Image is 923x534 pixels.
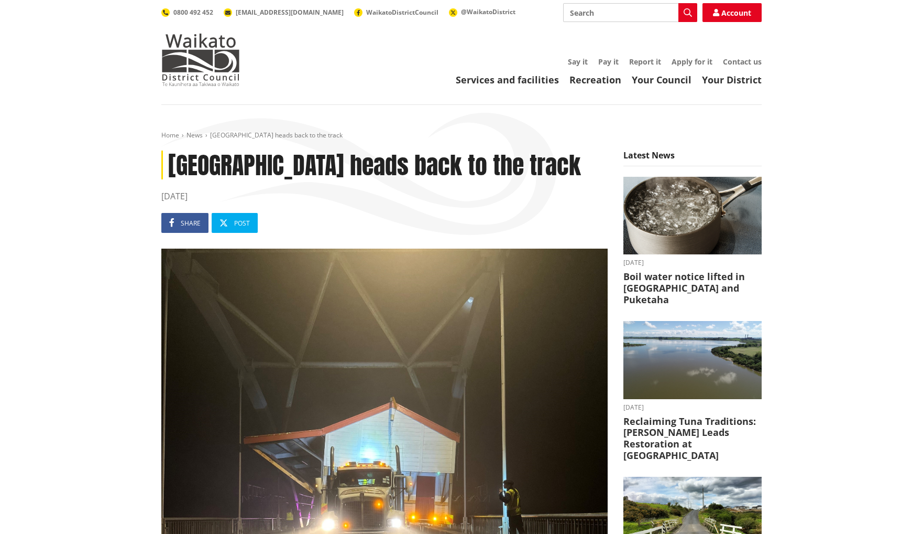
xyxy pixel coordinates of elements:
[702,73,762,86] a: Your District
[354,8,438,17] a: WaikatoDistrictCouncil
[563,3,697,22] input: Search input
[366,8,438,17] span: WaikatoDistrictCouncil
[210,131,343,140] span: [GEOGRAPHIC_DATA] heads back to the track
[186,131,203,140] a: News
[723,57,762,67] a: Contact us
[449,7,515,16] a: @WaikatoDistrict
[623,177,762,305] a: boil water notice gordonton puketaha [DATE] Boil water notice lifted in [GEOGRAPHIC_DATA] and Puk...
[161,151,608,179] h1: [GEOGRAPHIC_DATA] heads back to the track
[236,8,344,17] span: [EMAIL_ADDRESS][DOMAIN_NAME]
[623,404,762,411] time: [DATE]
[161,131,179,140] a: Home
[568,57,588,67] a: Say it
[632,73,691,86] a: Your Council
[161,190,608,202] time: [DATE]
[181,219,201,228] span: Share
[623,271,762,305] h3: Boil water notice lifted in [GEOGRAPHIC_DATA] and Puketaha
[623,321,762,461] a: [DATE] Reclaiming Tuna Traditions: [PERSON_NAME] Leads Restoration at [GEOGRAPHIC_DATA]
[461,7,515,16] span: @WaikatoDistrict
[623,151,762,166] h5: Latest News
[623,416,762,461] h3: Reclaiming Tuna Traditions: [PERSON_NAME] Leads Restoration at [GEOGRAPHIC_DATA]
[623,177,762,255] img: boil water notice
[569,73,621,86] a: Recreation
[224,8,344,17] a: [EMAIL_ADDRESS][DOMAIN_NAME]
[629,57,661,67] a: Report it
[623,260,762,266] time: [DATE]
[161,213,208,233] a: Share
[702,3,762,22] a: Account
[623,321,762,399] img: Waahi Lake
[456,73,559,86] a: Services and facilities
[598,57,619,67] a: Pay it
[161,34,240,86] img: Waikato District Council - Te Kaunihera aa Takiwaa o Waikato
[161,131,762,140] nav: breadcrumb
[212,213,258,233] a: Post
[234,219,250,228] span: Post
[173,8,213,17] span: 0800 492 452
[161,8,213,17] a: 0800 492 452
[672,57,712,67] a: Apply for it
